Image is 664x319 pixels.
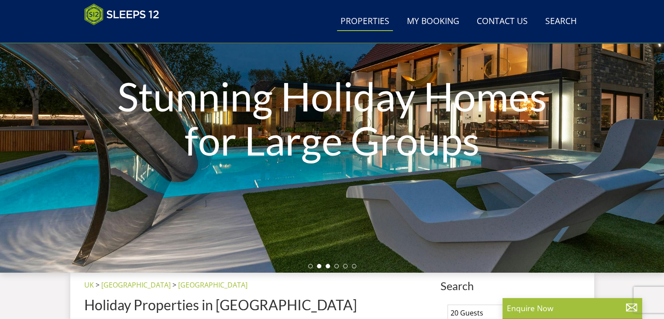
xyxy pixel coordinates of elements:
p: Enquire Now [507,302,638,314]
a: [GEOGRAPHIC_DATA] [178,280,248,290]
a: Search [542,12,580,31]
a: Properties [337,12,393,31]
h1: Stunning Holiday Homes for Large Groups [100,57,564,180]
span: > [172,280,176,290]
a: Contact Us [473,12,531,31]
img: Sleeps 12 [84,3,159,25]
a: [GEOGRAPHIC_DATA] [101,280,171,290]
iframe: Customer reviews powered by Trustpilot [80,31,172,38]
a: UK [84,280,94,290]
h1: Holiday Properties in [GEOGRAPHIC_DATA] [84,297,437,312]
span: Search [440,280,580,292]
a: My Booking [403,12,463,31]
span: > [96,280,100,290]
